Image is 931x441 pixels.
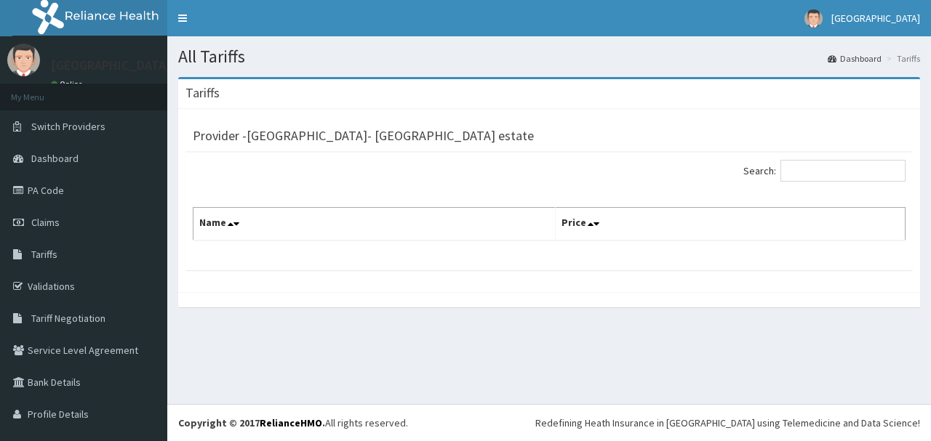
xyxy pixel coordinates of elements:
a: Online [51,79,86,89]
div: Redefining Heath Insurance in [GEOGRAPHIC_DATA] using Telemedicine and Data Science! [535,416,920,430]
strong: Copyright © 2017 . [178,416,325,429]
a: Dashboard [828,52,882,65]
p: [GEOGRAPHIC_DATA] [51,59,171,72]
a: RelianceHMO [260,416,322,429]
span: Dashboard [31,152,79,165]
th: Price [556,208,906,241]
h3: Tariffs [185,86,220,100]
h1: All Tariffs [178,47,920,66]
span: Tariffs [31,248,57,261]
label: Search: [743,160,906,182]
h3: Provider - [GEOGRAPHIC_DATA]- [GEOGRAPHIC_DATA] estate [193,129,534,142]
th: Name [193,208,556,241]
span: Claims [31,216,60,229]
span: [GEOGRAPHIC_DATA] [831,12,920,25]
img: User Image [804,9,823,28]
input: Search: [780,160,906,182]
img: User Image [7,44,40,76]
footer: All rights reserved. [167,404,931,441]
li: Tariffs [883,52,920,65]
span: Switch Providers [31,120,105,133]
span: Tariff Negotiation [31,312,105,325]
